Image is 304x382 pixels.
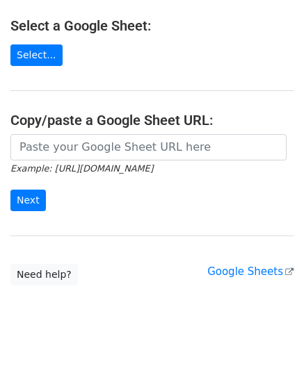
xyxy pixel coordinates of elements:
div: Widget Obrolan [234,315,304,382]
a: Google Sheets [207,265,294,278]
input: Paste your Google Sheet URL here [10,134,287,160]
input: Next [10,190,46,211]
h4: Select a Google Sheet: [10,17,294,34]
a: Select... [10,44,63,66]
iframe: Chat Widget [234,315,304,382]
a: Need help? [10,264,78,285]
small: Example: [URL][DOMAIN_NAME] [10,163,153,174]
h4: Copy/paste a Google Sheet URL: [10,112,294,128]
